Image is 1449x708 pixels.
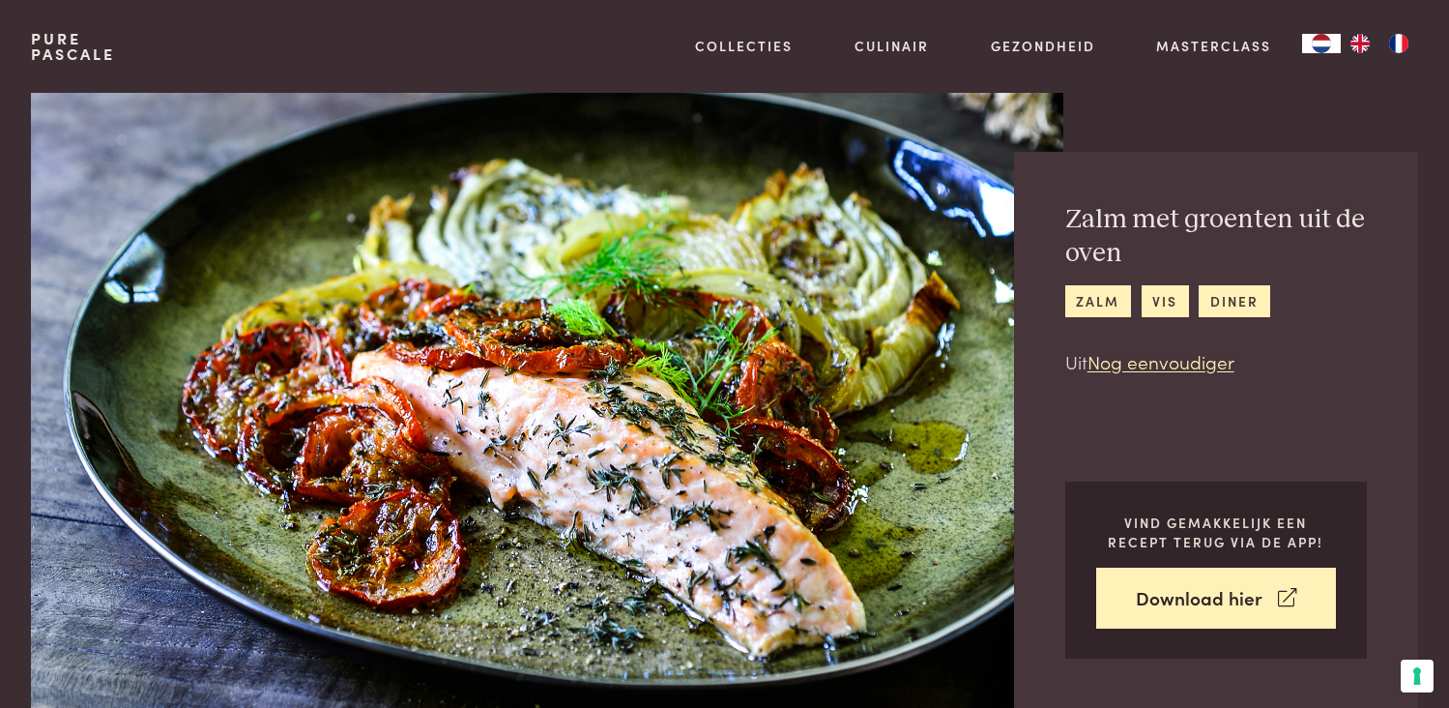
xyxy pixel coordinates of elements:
a: EN [1341,34,1379,53]
a: zalm [1065,285,1131,317]
p: Uit [1065,348,1367,376]
a: Download hier [1096,568,1337,629]
ul: Language list [1341,34,1418,53]
a: Gezondheid [991,36,1095,56]
a: FR [1379,34,1418,53]
a: vis [1142,285,1189,317]
div: Language [1302,34,1341,53]
a: PurePascale [31,31,115,62]
button: Uw voorkeuren voor toestemming voor trackingtechnologieën [1401,660,1434,693]
a: Nog eenvoudiger [1087,348,1234,374]
h2: Zalm met groenten uit de oven [1065,203,1367,270]
a: diner [1199,285,1269,317]
a: Collecties [695,36,793,56]
aside: Language selected: Nederlands [1302,34,1418,53]
a: NL [1302,34,1341,53]
a: Culinair [855,36,929,56]
p: Vind gemakkelijk een recept terug via de app! [1096,513,1337,552]
a: Masterclass [1156,36,1271,56]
